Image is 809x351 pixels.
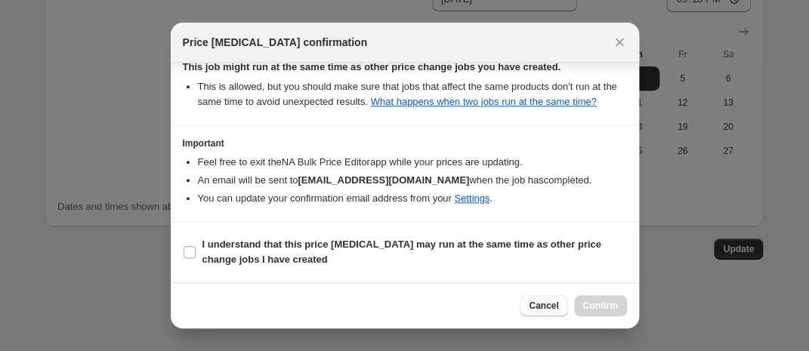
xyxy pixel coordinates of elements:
b: [EMAIL_ADDRESS][DOMAIN_NAME] [298,174,469,186]
li: Feel free to exit the NA Bulk Price Editor app while your prices are updating. [198,155,627,170]
li: This is allowed, but you should make sure that jobs that affect the same products don ' t run at ... [198,79,627,109]
h3: Important [183,137,627,149]
li: An email will be sent to when the job has completed . [198,173,627,188]
b: This job might run at the same time as other price change jobs you have created. [183,61,561,72]
b: I understand that this price [MEDICAL_DATA] may run at the same time as other price change jobs I... [202,239,601,265]
span: Price [MEDICAL_DATA] confirmation [183,35,368,50]
li: You can update your confirmation email address from your . [198,191,627,206]
span: Cancel [529,300,558,312]
a: Settings [454,192,489,204]
button: Cancel [520,295,567,316]
button: Close [609,32,630,53]
a: What happens when two jobs run at the same time? [371,96,597,107]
